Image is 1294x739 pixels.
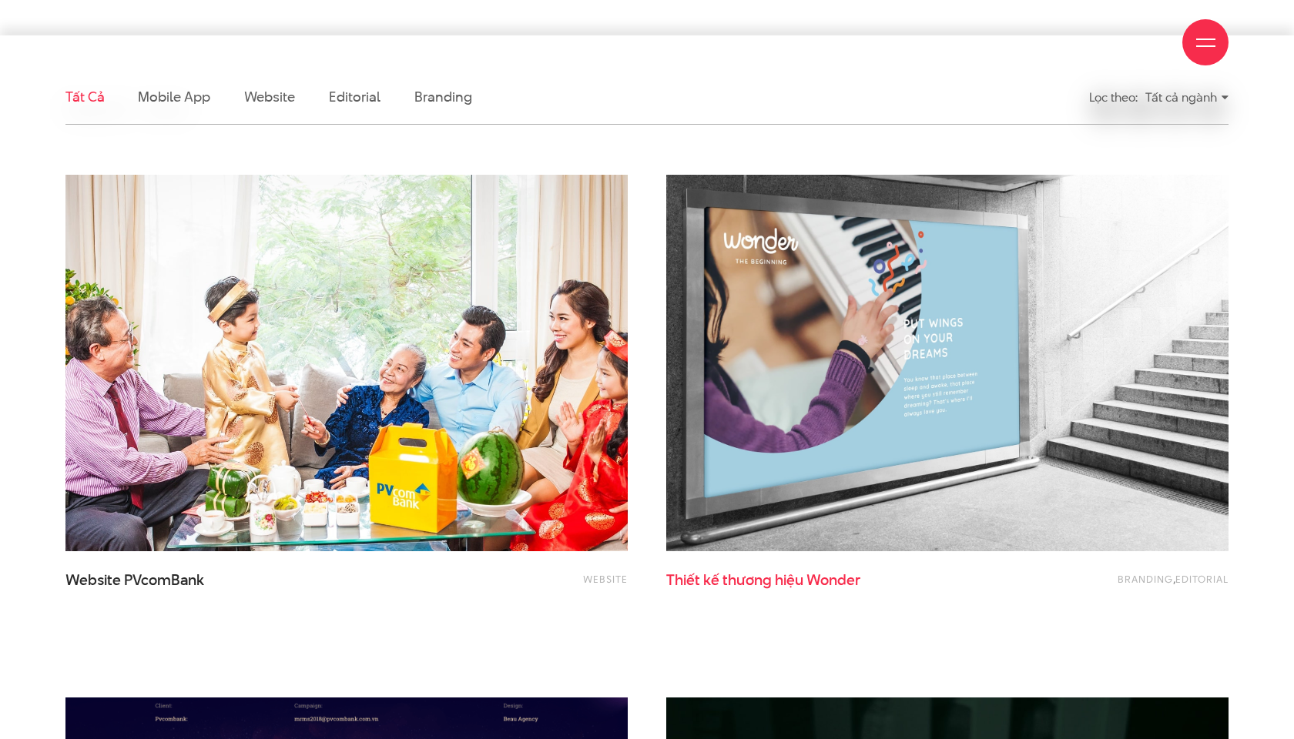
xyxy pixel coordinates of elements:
[666,570,974,609] a: Thiết kế thương hiệu Wonder
[1118,572,1173,586] a: Branding
[703,570,719,590] span: kế
[65,87,104,106] a: Tất cả
[414,87,471,106] a: Branding
[1145,84,1229,111] div: Tất cả ngành
[65,175,628,551] img: Website PVcomBank
[244,87,295,106] a: Website
[583,572,628,586] a: Website
[1089,84,1138,111] div: Lọc theo:
[124,570,204,590] span: PVcomBank
[666,570,700,590] span: Thiết
[775,570,803,590] span: hiệu
[666,175,1229,551] img: Thiết kế thương hiệu Wonder
[722,570,772,590] span: thương
[138,87,210,106] a: Mobile app
[806,570,860,590] span: Wonder
[65,570,374,609] a: Website PVcomBank
[329,87,380,106] a: Editorial
[65,570,121,590] span: Website
[1175,572,1229,586] a: Editorial
[1004,570,1229,601] div: ,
